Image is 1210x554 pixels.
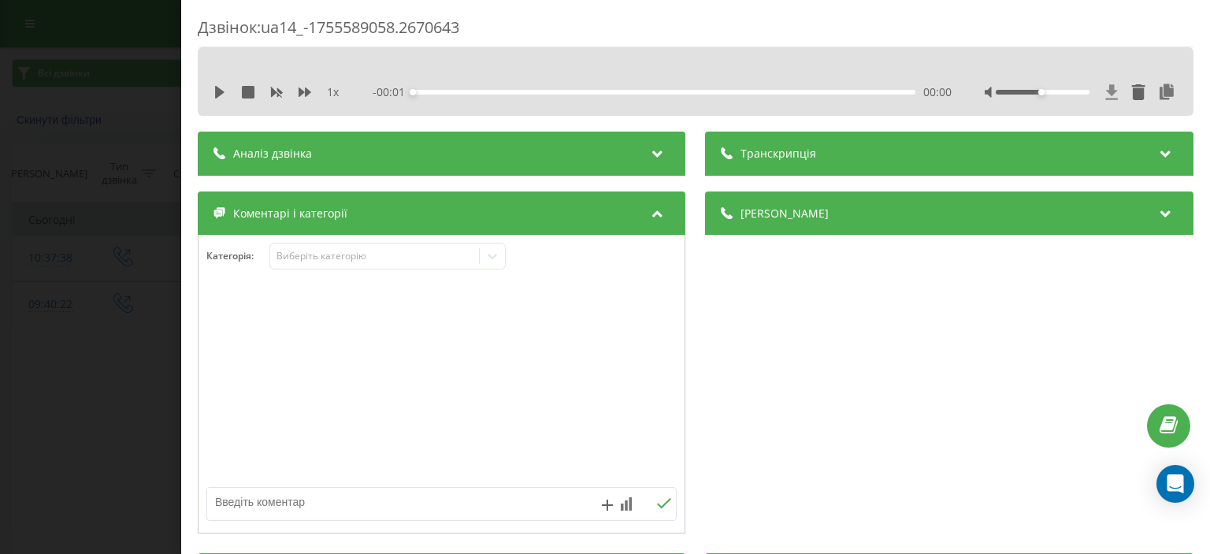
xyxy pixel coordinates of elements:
[1038,89,1045,95] div: Accessibility label
[233,206,347,221] span: Коментарі і категорії
[1156,465,1194,503] div: Open Intercom Messenger
[923,84,952,100] span: 00:00
[373,84,414,100] span: - 00:01
[198,17,1193,47] div: Дзвінок : ua14_-1755589058.2670643
[206,251,269,262] h4: Категорія :
[741,206,830,221] span: [PERSON_NAME]
[327,84,339,100] span: 1 x
[233,146,312,162] span: Аналіз дзвінка
[741,146,817,162] span: Транскрипція
[277,250,473,262] div: Виберіть категорію
[410,89,417,95] div: Accessibility label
